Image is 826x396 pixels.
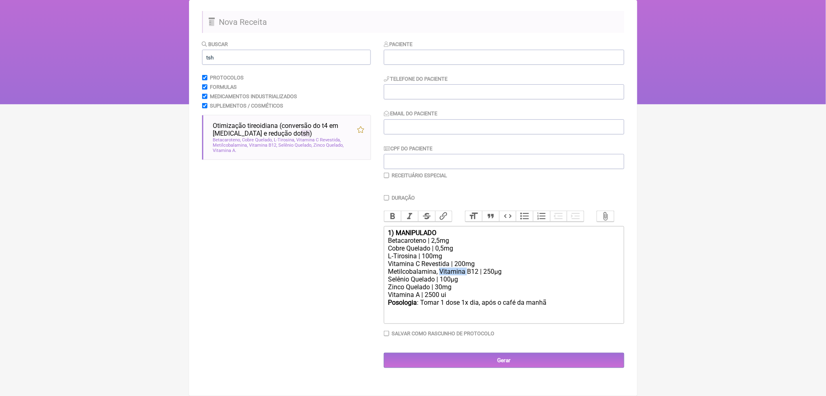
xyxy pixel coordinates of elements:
[384,211,401,222] button: Bold
[384,76,448,82] label: Telefone do Paciente
[388,252,619,260] div: L-Tirosina | 100mg
[210,84,237,90] label: Formulas
[384,110,438,117] label: Email do Paciente
[279,143,313,148] span: Selênio Quelado
[213,122,357,137] span: Otimização tireoidiana (conversão do t4 em [MEDICAL_DATA] e redução do )
[274,137,295,143] span: L-Tirosina
[202,11,624,33] h2: Nova Receita
[465,211,482,222] button: Heading
[567,211,584,222] button: Increase Level
[392,330,494,337] label: Salvar como rascunho de Protocolo
[435,211,452,222] button: Link
[242,137,273,143] span: Cobre Quelado
[401,211,418,222] button: Italic
[392,195,415,201] label: Duração
[388,260,619,268] div: Vitamina C Revestida | 200mg
[482,211,499,222] button: Quote
[550,211,567,222] button: Decrease Level
[388,229,436,237] strong: 1) MANIPULADO
[213,143,278,148] span: Metilcobalamina, Vitamina B12
[388,299,619,315] div: : Tomar 1 dose 1x dia, após o café da manhã ㅤ
[533,211,550,222] button: Numbers
[301,130,310,137] span: tsh
[384,41,413,47] label: Paciente
[388,275,619,283] div: Selênio Quelado | 100µg
[210,103,283,109] label: Suplementos / Cosméticos
[384,145,433,152] label: CPF do Paciente
[388,237,619,244] div: Betacaroteno | 2,5mg
[499,211,516,222] button: Code
[210,75,244,81] label: Protocolos
[297,137,341,143] span: Vitamina C Revestida
[314,143,344,148] span: Zinco Quelado
[388,244,619,252] div: Cobre Quelado | 0,5mg
[202,50,371,65] input: exemplo: emagrecimento, ansiedade
[388,283,619,291] div: Zinco Quelado | 30mg
[384,353,624,368] input: Gerar
[388,268,619,275] div: Metilcobalamina, Vitamina B12 | 250µg
[388,291,619,299] div: Vitamina A | 2500 ui
[597,211,614,222] button: Attach Files
[388,299,417,306] strong: Posologia
[418,211,435,222] button: Strikethrough
[210,93,297,99] label: Medicamentos Industrializados
[392,172,447,178] label: Receituário Especial
[213,148,237,153] span: Vitamina A
[213,137,241,143] span: Betacaroteno
[516,211,533,222] button: Bullets
[202,41,228,47] label: Buscar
